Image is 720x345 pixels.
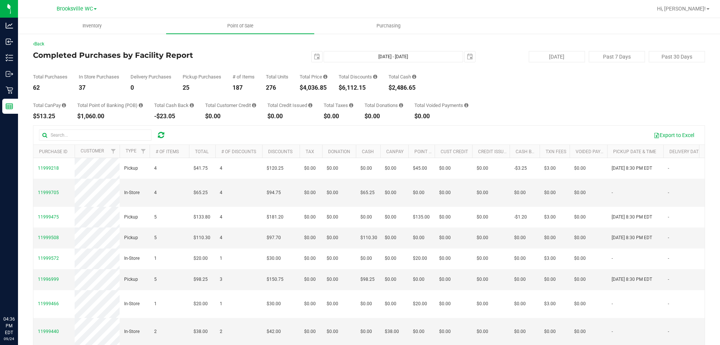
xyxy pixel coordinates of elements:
[267,300,281,307] span: $30.00
[183,74,221,79] div: Pickup Purchases
[327,300,338,307] span: $0.00
[514,276,526,283] span: $0.00
[33,103,66,108] div: Total CanPay
[154,103,194,108] div: Total Cash Back
[414,103,468,108] div: Total Voided Payments
[304,300,316,307] span: $0.00
[308,103,312,108] i: Sum of all account credit issued for all refunds from returned purchases in the date range.
[38,190,59,195] span: 11999705
[306,149,314,154] a: Tax
[668,234,669,241] span: -
[413,214,430,221] span: $135.00
[154,113,194,119] div: -$23.05
[544,328,556,335] span: $0.00
[124,328,139,335] span: In-Store
[413,276,424,283] span: $0.00
[166,18,314,34] a: Point of Sale
[385,276,396,283] span: $0.00
[514,189,526,196] span: $0.00
[38,301,59,306] span: 11999466
[439,234,451,241] span: $0.00
[79,85,119,91] div: 37
[220,214,222,221] span: 4
[327,234,338,241] span: $0.00
[668,165,669,172] span: -
[193,300,208,307] span: $20.00
[193,189,208,196] span: $65.25
[33,85,67,91] div: 62
[385,234,396,241] span: $0.00
[574,255,586,262] span: $0.00
[130,74,171,79] div: Delivery Purchases
[441,149,468,154] a: Cust Credit
[124,276,138,283] span: Pickup
[385,214,396,221] span: $0.00
[304,189,316,196] span: $0.00
[413,328,424,335] span: $0.00
[267,103,312,108] div: Total Credit Issued
[612,276,652,283] span: [DATE] 8:30 PM EDT
[107,145,120,158] a: Filter
[360,165,372,172] span: $0.00
[38,166,59,171] span: 11999218
[6,70,13,78] inline-svg: Outbound
[439,276,451,283] span: $0.00
[414,149,468,154] a: Point of Banking (POB)
[574,214,586,221] span: $0.00
[612,255,613,262] span: -
[360,214,372,221] span: $0.00
[33,51,257,59] h4: Completed Purchases by Facility Report
[349,103,353,108] i: Sum of the total taxes for all purchases in the date range.
[154,214,157,221] span: 5
[205,103,256,108] div: Total Customer Credit
[668,300,669,307] span: -
[7,285,30,307] iframe: Resource center
[324,103,353,108] div: Total Taxes
[323,74,327,79] i: Sum of the total prices of all purchases in the date range.
[38,277,59,282] span: 11996999
[613,149,656,154] a: Pickup Date & Time
[38,235,59,240] span: 11999508
[544,214,556,221] span: $3.00
[266,74,288,79] div: Total Units
[385,165,396,172] span: $0.00
[388,74,416,79] div: Total Cash
[267,234,281,241] span: $97.70
[154,300,157,307] span: 1
[300,74,327,79] div: Total Price
[267,328,281,335] span: $42.00
[360,255,372,262] span: $0.00
[366,23,411,29] span: Purchasing
[544,255,556,262] span: $3.00
[193,234,210,241] span: $110.30
[72,23,112,29] span: Inventory
[33,41,44,47] a: Back
[124,255,139,262] span: In-Store
[267,255,281,262] span: $30.00
[514,165,527,172] span: -$3.25
[300,85,327,91] div: $4,036.85
[124,214,138,221] span: Pickup
[124,300,139,307] span: In-Store
[477,300,488,307] span: $0.00
[439,189,451,196] span: $0.00
[668,276,669,283] span: -
[574,276,586,283] span: $0.00
[220,255,222,262] span: 1
[413,255,427,262] span: $20.00
[154,189,157,196] span: 4
[156,149,179,154] a: # of Items
[124,165,138,172] span: Pickup
[574,234,586,241] span: $0.00
[574,328,586,335] span: $0.00
[574,165,586,172] span: $0.00
[413,300,427,307] span: $20.00
[304,214,316,221] span: $0.00
[3,336,15,342] p: 09/24
[544,276,556,283] span: $0.00
[612,189,613,196] span: -
[439,165,451,172] span: $0.00
[220,189,222,196] span: 4
[304,328,316,335] span: $0.00
[124,189,139,196] span: In-Store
